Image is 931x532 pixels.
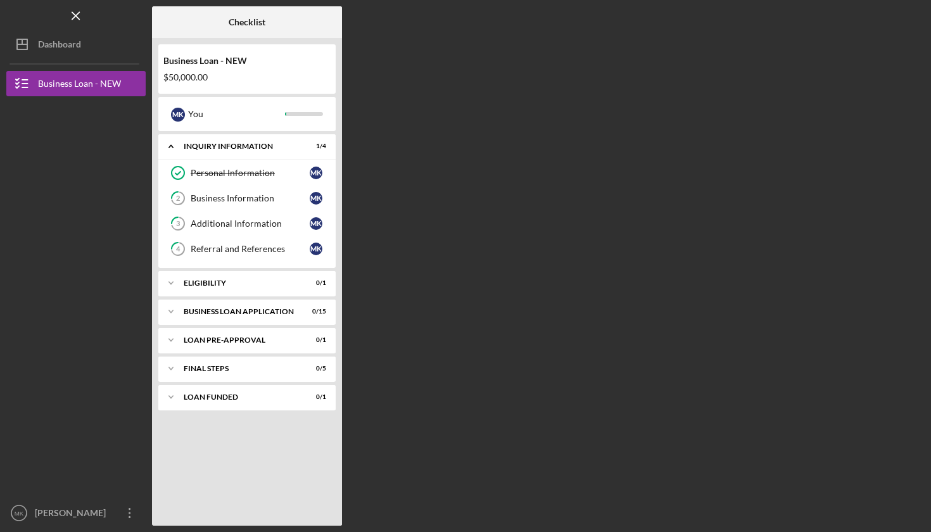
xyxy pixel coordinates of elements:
[176,194,180,203] tspan: 2
[310,167,322,179] div: M K
[176,245,180,253] tspan: 4
[163,72,331,82] div: $50,000.00
[163,56,331,66] div: Business Loan - NEW
[303,336,326,344] div: 0 / 1
[310,217,322,230] div: M K
[310,243,322,255] div: M K
[6,500,146,526] button: MK[PERSON_NAME]
[303,142,326,150] div: 1 / 4
[38,71,121,99] div: Business Loan - NEW
[303,279,326,287] div: 0 / 1
[184,142,294,150] div: INQUIRY INFORMATION
[171,108,185,122] div: M K
[191,193,310,203] div: Business Information
[165,211,329,236] a: 3Additional InformationMK
[6,71,146,96] button: Business Loan - NEW
[165,236,329,262] a: 4Referral and ReferencesMK
[310,192,322,205] div: M K
[303,308,326,315] div: 0 / 15
[184,393,294,401] div: LOAN FUNDED
[191,168,310,178] div: Personal Information
[184,279,294,287] div: ELIGIBILITY
[303,365,326,372] div: 0 / 5
[176,220,180,228] tspan: 3
[191,244,310,254] div: Referral and References
[38,32,81,60] div: Dashboard
[6,32,146,57] button: Dashboard
[15,510,24,517] text: MK
[165,160,329,186] a: Personal InformationMK
[184,308,294,315] div: BUSINESS LOAN APPLICATION
[188,103,285,125] div: You
[229,17,265,27] b: Checklist
[184,365,294,372] div: FINAL STEPS
[32,500,114,529] div: [PERSON_NAME]
[184,336,294,344] div: LOAN PRE-APPROVAL
[303,393,326,401] div: 0 / 1
[191,218,310,229] div: Additional Information
[165,186,329,211] a: 2Business InformationMK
